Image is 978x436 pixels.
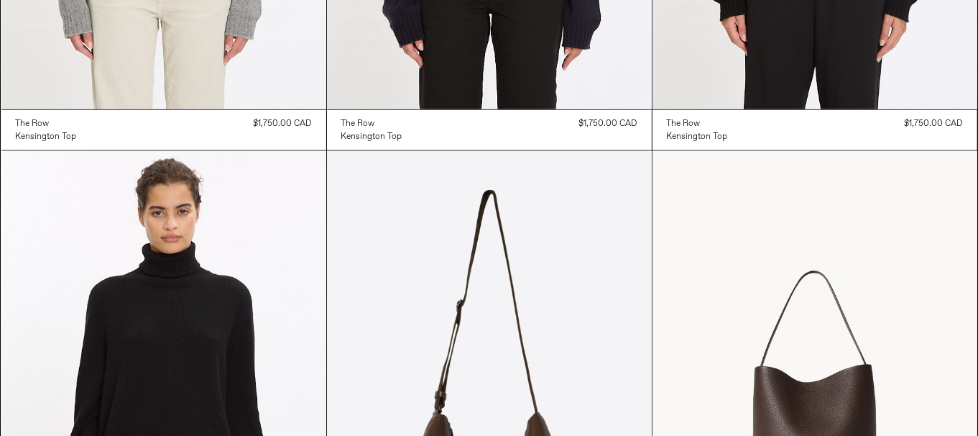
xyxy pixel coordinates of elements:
[579,117,637,130] div: $1,750.00 CAD
[16,117,77,130] a: The Row
[667,118,701,130] div: The Row
[341,117,402,130] a: The Row
[341,118,375,130] div: The Row
[16,118,50,130] div: The Row
[905,117,963,130] div: $1,750.00 CAD
[667,117,728,130] a: The Row
[341,131,402,143] div: Kensington Top
[254,117,312,130] div: $1,750.00 CAD
[16,130,77,143] a: Kensington Top
[341,130,402,143] a: Kensington Top
[667,131,728,143] div: Kensington Top
[667,130,728,143] a: Kensington Top
[16,131,77,143] div: Kensington Top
